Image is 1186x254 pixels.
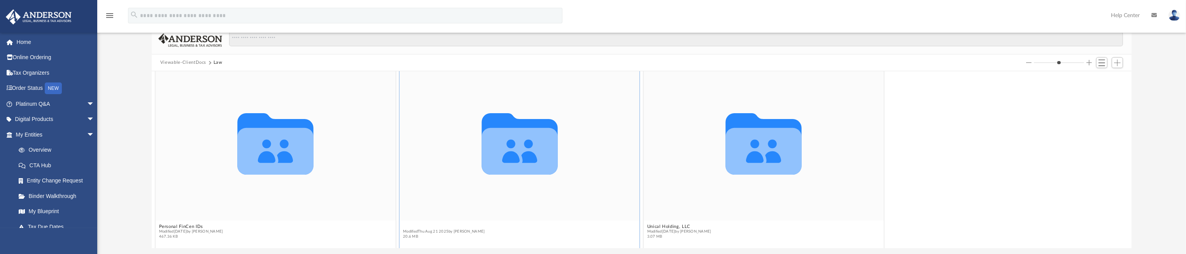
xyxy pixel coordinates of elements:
a: My Blueprint [11,204,102,219]
i: menu [105,11,114,20]
span: arrow_drop_down [87,112,102,128]
a: Overview [11,142,106,158]
a: Platinum Q&Aarrow_drop_down [5,96,106,112]
a: Online Ordering [5,50,106,65]
a: Binder Walkthrough [11,188,106,204]
span: Modified [DATE] by [PERSON_NAME] [159,229,223,234]
a: Home [5,34,106,50]
button: Switch to List View [1096,57,1108,68]
span: arrow_drop_down [87,96,102,112]
span: Modified [DATE] by [PERSON_NAME] [647,229,711,234]
a: CTA Hub [11,158,106,173]
i: search [130,11,138,19]
a: My Entitiesarrow_drop_down [5,127,106,142]
button: Decrease column size [1026,60,1032,65]
span: 20.6 MB [403,234,485,239]
button: Personal FinCen IDs [159,224,223,229]
div: NEW [45,82,62,94]
div: grid [152,71,1132,248]
span: 3.07 MB [647,234,711,239]
input: Column size [1034,60,1084,65]
button: Increase column size [1086,60,1092,65]
button: Unical Holding, LLC [647,224,711,229]
button: Viewable-ClientDocs [160,59,206,66]
img: User Pic [1168,10,1180,21]
a: Tax Due Dates [11,219,106,235]
a: Tax Organizers [5,65,106,81]
a: Entity Change Request [11,173,106,189]
span: arrow_drop_down [87,127,102,143]
img: Anderson Advisors Platinum Portal [4,9,74,25]
a: Order StatusNEW [5,81,106,96]
button: Add [1112,57,1123,68]
a: menu [105,15,114,20]
button: Law [214,59,222,66]
input: Search files and folders [229,32,1123,46]
span: 467.36 KB [159,234,223,239]
button: Trusts [403,224,485,229]
a: Digital Productsarrow_drop_down [5,112,106,127]
span: Modified Thu Aug 21 2025 by [PERSON_NAME] [403,229,485,234]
